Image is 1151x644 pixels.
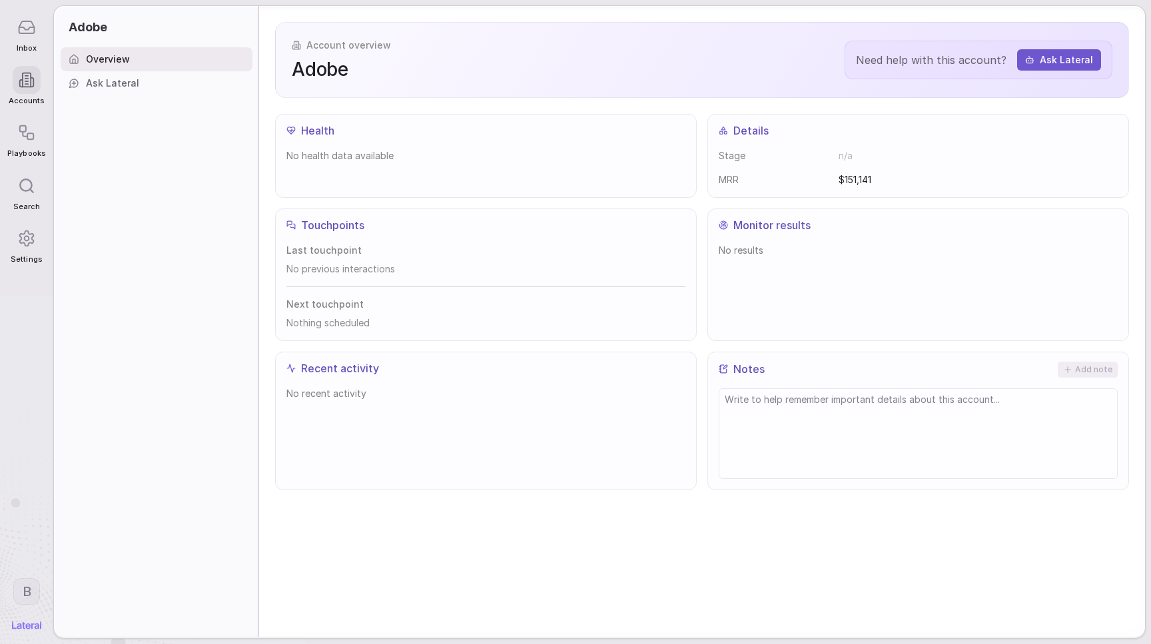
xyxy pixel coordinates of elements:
[86,53,130,66] span: Overview
[7,7,45,59] a: Inbox
[719,173,828,186] dt: MRR
[23,583,31,600] span: B
[12,621,41,629] img: Lateral
[286,149,685,162] span: No health data available
[61,71,252,95] a: Ask Lateral
[733,123,769,139] span: Details
[286,262,685,276] span: No previous interactions
[839,149,853,162] span: n/a
[286,244,685,257] span: Last touchpoint
[301,217,364,233] span: Touchpoints
[11,255,42,264] span: Settings
[719,149,828,162] dt: Stage
[1058,362,1118,378] button: Add note
[286,387,685,400] span: No recent activity
[856,52,1006,68] span: Need help with this account?
[17,44,37,53] span: Inbox
[7,59,45,112] a: Accounts
[9,97,45,105] span: Accounts
[292,57,348,81] span: Adobe
[839,173,871,186] span: $151,141
[13,202,40,211] span: Search
[301,360,379,376] span: Recent activity
[69,19,107,36] span: Adobe
[7,218,45,270] a: Settings
[7,149,45,158] span: Playbooks
[286,298,685,311] span: Next touchpoint
[61,47,252,71] a: Overview
[306,39,391,52] span: Account overview
[733,217,811,233] span: Monitor results
[1017,49,1101,71] button: Ask Lateral
[719,244,1118,257] span: No results
[301,123,334,139] span: Health
[286,316,685,330] span: Nothing scheduled
[7,112,45,164] a: Playbooks
[86,77,139,90] span: Ask Lateral
[733,361,765,377] span: Notes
